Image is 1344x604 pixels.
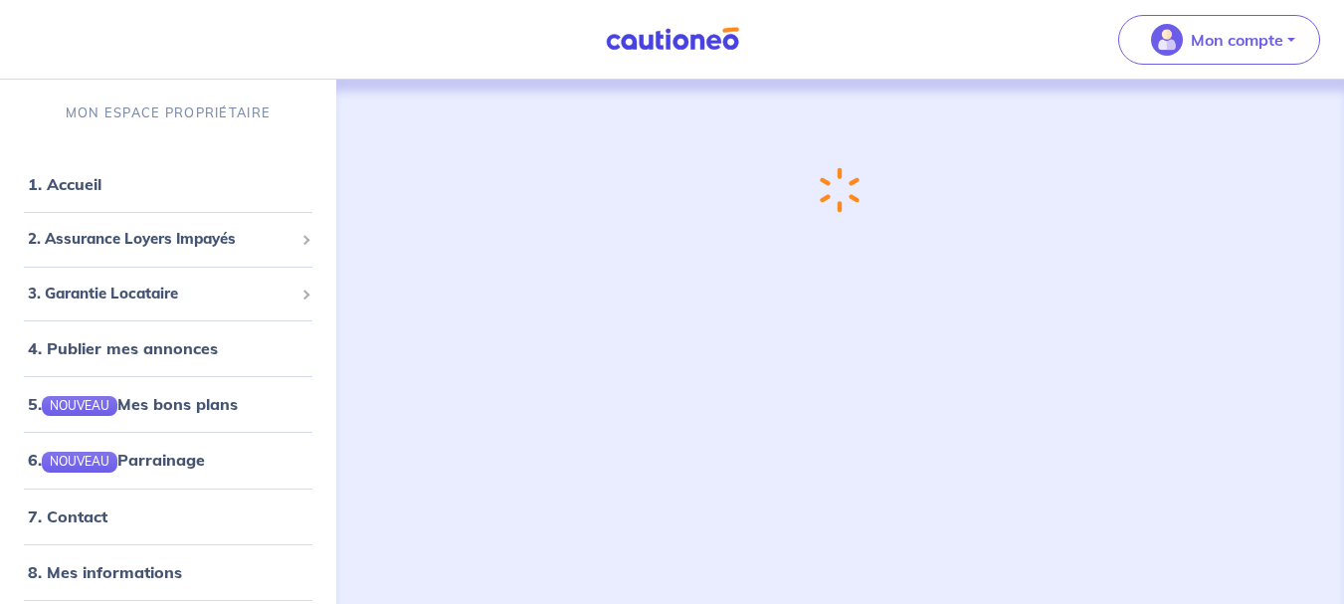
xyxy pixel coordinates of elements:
p: MON ESPACE PROPRIÉTAIRE [66,103,271,122]
a: 8. Mes informations [28,562,182,582]
div: 4. Publier mes annonces [8,328,328,368]
div: 2. Assurance Loyers Impayés [8,220,328,259]
img: Cautioneo [598,27,747,52]
a: 4. Publier mes annonces [28,338,218,358]
div: 1. Accueil [8,164,328,204]
img: loading-spinner [819,166,862,215]
div: 7. Contact [8,497,328,536]
a: 1. Accueil [28,174,101,194]
div: 5.NOUVEAUMes bons plans [8,384,328,424]
a: 6.NOUVEAUParrainage [28,450,205,470]
img: illu_account_valid_menu.svg [1151,24,1183,56]
span: 3. Garantie Locataire [28,283,293,305]
div: 3. Garantie Locataire [8,275,328,313]
div: 8. Mes informations [8,552,328,592]
div: 6.NOUVEAUParrainage [8,440,328,480]
a: 7. Contact [28,506,107,526]
a: 5.NOUVEAUMes bons plans [28,394,238,414]
p: Mon compte [1191,28,1283,52]
button: illu_account_valid_menu.svgMon compte [1118,15,1320,65]
span: 2. Assurance Loyers Impayés [28,228,293,251]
